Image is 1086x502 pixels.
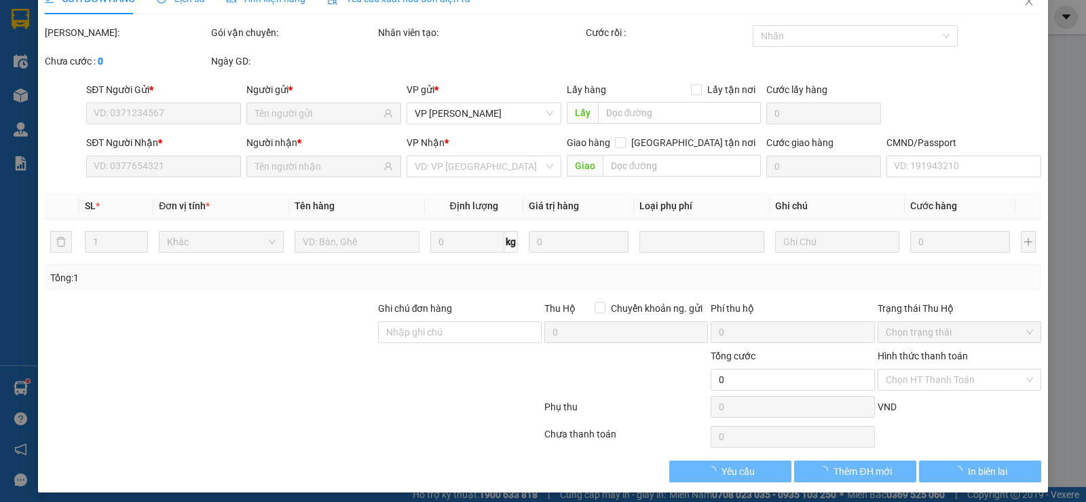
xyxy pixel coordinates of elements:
[127,33,567,50] li: 271 - [PERSON_NAME] - [GEOGRAPHIC_DATA] - [GEOGRAPHIC_DATA]
[605,301,708,316] span: Chuyển khoản ng. gửi
[255,106,381,121] input: Tên người gửi
[504,231,518,253] span: kg
[775,231,900,253] input: Ghi Chú
[378,25,584,40] div: Nhân viên tạo:
[702,82,761,97] span: Lấy tận nơi
[50,270,420,285] div: Tổng: 1
[567,102,598,124] span: Lấy
[878,301,1041,316] div: Trạng thái Thu Hộ
[544,303,576,314] span: Thu Hộ
[529,231,629,253] input: 0
[567,84,606,95] span: Lấy hàng
[1021,231,1036,253] button: plus
[886,322,1033,342] span: Chọn trạng thái
[711,351,755,361] span: Tổng cước
[159,200,210,211] span: Đơn vị tính
[711,301,874,321] div: Phí thu hộ
[85,200,96,211] span: SL
[603,155,762,177] input: Dọc đường
[45,25,208,40] div: [PERSON_NAME]:
[211,25,375,40] div: Gói vận chuyển:
[543,427,709,450] div: Chưa thanh toán
[834,464,891,479] span: Thêm ĐH mới
[766,137,834,148] label: Cước giao hàng
[878,401,897,412] span: VND
[919,461,1041,482] button: In biên lai
[794,461,916,482] button: Thêm ĐH mới
[529,200,579,211] span: Giá trị hàng
[626,135,761,150] span: [GEOGRAPHIC_DATA] tận nơi
[378,303,453,314] label: Ghi chú đơn hàng
[878,351,968,361] label: Hình thức thanh toán
[819,466,834,476] span: loading
[50,231,72,253] button: delete
[669,461,791,482] button: Yêu cầu
[586,25,749,40] div: Cước rồi :
[886,135,1041,150] div: CMND/Passport
[567,137,610,148] span: Giao hàng
[415,103,553,124] span: VP Hoàng Gia
[295,231,419,253] input: VD: Bàn, Ghế
[211,54,375,69] div: Ngày GD:
[383,162,393,171] span: user
[246,135,401,150] div: Người nhận
[707,466,722,476] span: loading
[407,82,561,97] div: VP gửi
[246,82,401,97] div: Người gửi
[910,200,957,211] span: Cước hàng
[722,464,755,479] span: Yêu cầu
[17,17,119,85] img: logo.jpg
[598,102,762,124] input: Dọc đường
[295,200,335,211] span: Tên hàng
[766,103,881,124] input: Cước lấy hàng
[567,155,603,177] span: Giao
[167,232,276,252] span: Khác
[98,56,103,67] b: 0
[86,135,241,150] div: SĐT Người Nhận
[407,137,445,148] span: VP Nhận
[17,92,237,115] b: GỬI : VP [PERSON_NAME]
[968,464,1007,479] span: In biên lai
[770,193,905,219] th: Ghi chú
[953,466,968,476] span: loading
[543,399,709,423] div: Phụ thu
[45,54,208,69] div: Chưa cước :
[383,109,393,118] span: user
[255,159,381,174] input: Tên người nhận
[450,200,498,211] span: Định lượng
[634,193,770,219] th: Loại phụ phí
[766,84,827,95] label: Cước lấy hàng
[86,82,241,97] div: SĐT Người Gửi
[910,231,1010,253] input: 0
[766,156,881,177] input: Cước giao hàng
[378,321,542,343] input: Ghi chú đơn hàng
